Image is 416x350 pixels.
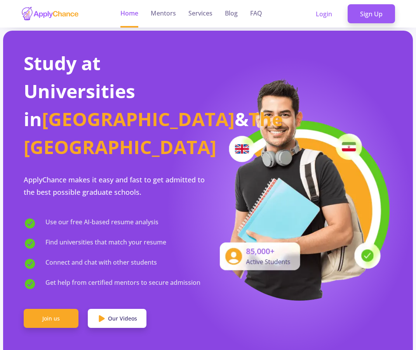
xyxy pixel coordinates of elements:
span: Our Videos [108,314,137,322]
a: Join us [24,309,78,328]
span: & [235,106,249,132]
a: Login [303,4,345,24]
span: Study at Universities in [24,50,135,132]
span: Connect and chat with other students [45,258,157,270]
a: Sign Up [348,4,395,24]
img: applicant [208,76,393,301]
span: [GEOGRAPHIC_DATA] [42,106,235,132]
span: Get help from certified mentors to secure admission [45,278,200,290]
span: Find universities that match your resume [45,237,166,250]
span: Use our free AI-based resume analysis [45,217,158,230]
a: Our Videos [88,309,146,328]
img: applychance logo [21,6,79,21]
span: ApplyChance makes it easy and fast to get admitted to the best possible graduate schools. [24,175,205,197]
